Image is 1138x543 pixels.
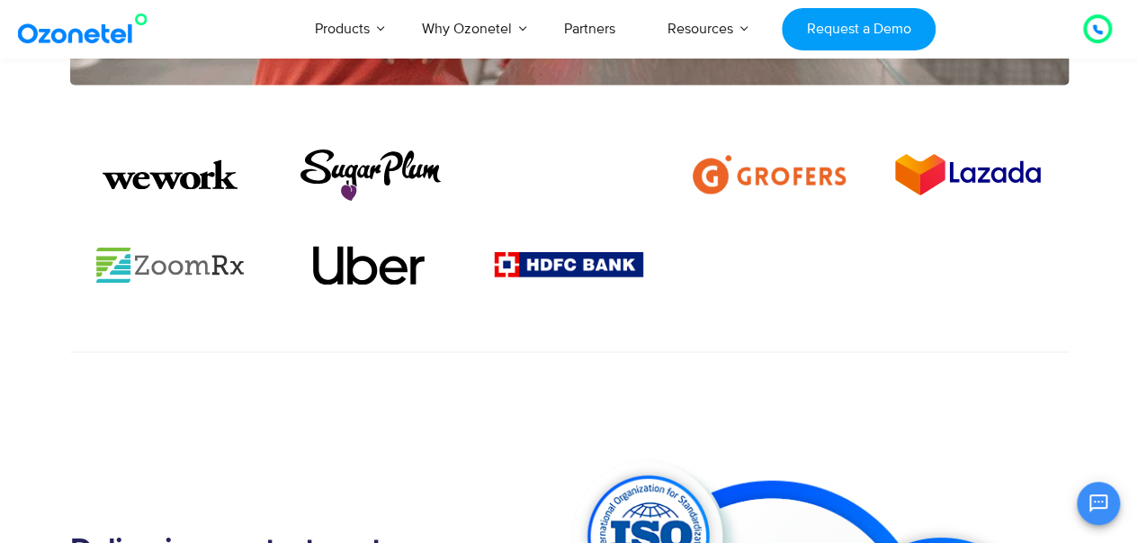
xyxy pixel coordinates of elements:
[1077,482,1120,525] button: Open chat
[782,8,936,50] a: Request a Demo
